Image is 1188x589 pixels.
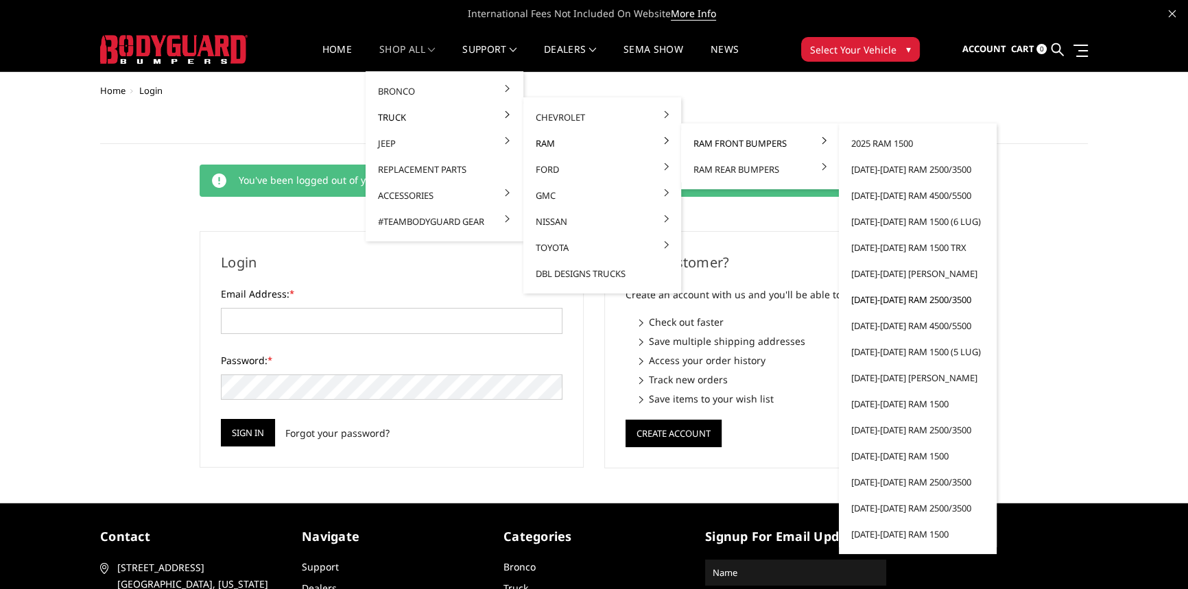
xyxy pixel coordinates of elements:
[371,182,518,208] a: Accessories
[844,235,991,261] a: [DATE]-[DATE] Ram 1500 TRX
[844,313,991,339] a: [DATE]-[DATE] Ram 4500/5500
[371,78,518,104] a: Bronco
[1011,43,1034,55] span: Cart
[810,43,896,57] span: Select Your Vehicle
[139,84,163,97] span: Login
[844,495,991,521] a: [DATE]-[DATE] Ram 2500/3500
[844,287,991,313] a: [DATE]-[DATE] Ram 2500/3500
[844,182,991,208] a: [DATE]-[DATE] Ram 4500/5500
[221,419,275,446] input: Sign in
[1036,44,1047,54] span: 0
[239,173,481,187] span: You've been logged out of your account successfully.
[221,287,562,301] label: Email Address:
[371,130,518,156] a: Jeep
[623,45,683,71] a: SEMA Show
[707,562,884,584] input: Name
[529,156,676,182] a: Ford
[844,443,991,469] a: [DATE]-[DATE] Ram 1500
[962,31,1006,68] a: Account
[371,208,518,235] a: #TeamBodyguard Gear
[639,372,967,387] li: Track new orders
[302,560,339,573] a: Support
[379,45,435,71] a: shop all
[626,425,722,438] a: Create Account
[844,469,991,495] a: [DATE]-[DATE] Ram 2500/3500
[529,208,676,235] a: Nissan
[529,235,676,261] a: Toyota
[687,156,833,182] a: Ram Rear Bumpers
[221,353,562,368] label: Password:
[844,521,991,547] a: [DATE]-[DATE] Ram 1500
[844,365,991,391] a: [DATE]-[DATE] [PERSON_NAME]
[711,45,739,71] a: News
[100,84,126,97] a: Home
[844,339,991,365] a: [DATE]-[DATE] Ram 1500 (5 lug)
[544,45,596,71] a: Dealers
[626,420,722,447] button: Create Account
[705,527,886,546] h5: signup for email updates
[844,130,991,156] a: 2025 Ram 1500
[221,252,562,273] h2: Login
[844,417,991,443] a: [DATE]-[DATE] Ram 2500/3500
[285,426,390,440] a: Forgot your password?
[503,560,536,573] a: Bronco
[906,42,911,56] span: ▾
[1011,31,1047,68] a: Cart 0
[687,130,833,156] a: Ram Front Bumpers
[962,43,1006,55] span: Account
[639,353,967,368] li: Access your order history
[529,182,676,208] a: GMC
[100,110,1088,144] h1: Sign in
[626,287,967,303] p: Create an account with us and you'll be able to:
[844,208,991,235] a: [DATE]-[DATE] Ram 1500 (6 lug)
[639,334,967,348] li: Save multiple shipping addresses
[529,261,676,287] a: DBL Designs Trucks
[844,156,991,182] a: [DATE]-[DATE] Ram 2500/3500
[503,527,685,546] h5: Categories
[671,7,716,21] a: More Info
[529,104,676,130] a: Chevrolet
[322,45,352,71] a: Home
[302,527,483,546] h5: Navigate
[801,37,920,62] button: Select Your Vehicle
[1119,523,1188,589] iframe: Chat Widget
[462,45,516,71] a: Support
[626,252,967,273] h2: New Customer?
[100,527,281,546] h5: contact
[639,392,967,406] li: Save items to your wish list
[371,104,518,130] a: Truck
[639,315,967,329] li: Check out faster
[844,391,991,417] a: [DATE]-[DATE] Ram 1500
[100,35,248,64] img: BODYGUARD BUMPERS
[529,130,676,156] a: Ram
[844,261,991,287] a: [DATE]-[DATE] [PERSON_NAME]
[371,156,518,182] a: Replacement Parts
